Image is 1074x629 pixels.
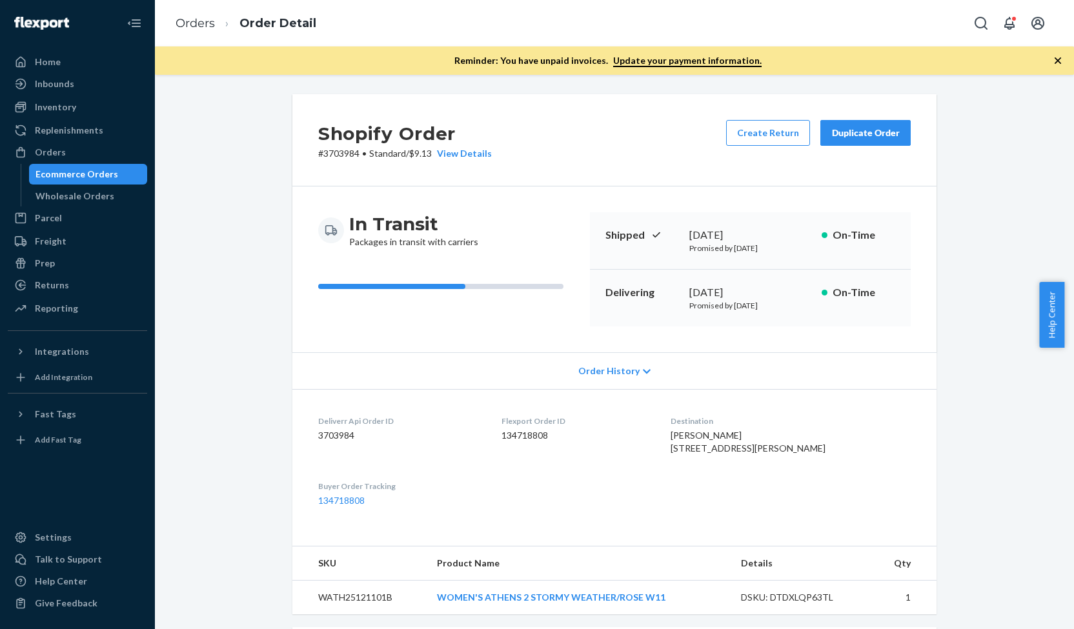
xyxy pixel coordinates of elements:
[318,415,481,426] dt: Deliverr Api Order ID
[35,55,61,68] div: Home
[613,55,762,67] a: Update your payment information.
[35,575,87,588] div: Help Center
[8,549,147,570] button: Talk to Support
[831,126,900,139] div: Duplicate Order
[14,17,69,30] img: Flexport logo
[8,593,147,614] button: Give Feedback
[318,429,481,442] dd: 3703984
[8,208,147,228] a: Parcel
[318,120,492,147] h2: Shopify Order
[35,190,114,203] div: Wholesale Orders
[8,253,147,274] a: Prep
[318,147,492,160] p: # 3703984 / $9.13
[35,302,78,315] div: Reporting
[35,553,102,566] div: Talk to Support
[121,10,147,36] button: Close Navigation
[318,495,365,506] a: 134718808
[176,16,215,30] a: Orders
[8,527,147,548] a: Settings
[35,101,76,114] div: Inventory
[731,546,873,581] th: Details
[35,212,62,225] div: Parcel
[8,404,147,424] button: Fast Tags
[292,581,427,615] td: WATH25121101B
[689,285,811,300] div: [DATE]
[369,148,406,159] span: Standard
[689,300,811,311] p: Promised by [DATE]
[239,16,316,30] a: Order Detail
[8,231,147,252] a: Freight
[820,120,911,146] button: Duplicate Order
[833,228,895,243] p: On-Time
[997,10,1022,36] button: Open notifications
[35,124,103,137] div: Replenishments
[8,52,147,72] a: Home
[349,212,478,248] div: Packages in transit with carriers
[992,590,1061,623] iframe: Opens a widget where you can chat to one of our agents
[35,146,66,159] div: Orders
[872,581,937,615] td: 1
[35,279,69,292] div: Returns
[35,257,55,270] div: Prep
[427,546,730,581] th: Product Name
[8,571,147,592] a: Help Center
[35,372,92,383] div: Add Integration
[35,77,74,90] div: Inbounds
[8,74,147,94] a: Inbounds
[671,430,826,454] span: [PERSON_NAME] [STREET_ADDRESS][PERSON_NAME]
[35,235,66,248] div: Freight
[8,275,147,295] a: Returns
[437,592,665,603] a: WOMEN'S ATHENS 2 STORMY WEATHER/ROSE W11
[8,341,147,362] button: Integrations
[165,5,327,43] ol: breadcrumbs
[741,591,862,604] div: DSKU: DTDXLQP63TL
[872,546,937,581] th: Qty
[968,10,994,36] button: Open Search Box
[35,408,76,421] div: Fast Tags
[318,481,481,492] dt: Buyer Order Tracking
[8,367,147,388] a: Add Integration
[8,298,147,319] a: Reporting
[8,97,147,117] a: Inventory
[578,364,640,377] span: Order History
[35,168,118,181] div: Ecommerce Orders
[1025,10,1051,36] button: Open account menu
[689,243,811,254] p: Promised by [DATE]
[689,228,811,243] div: [DATE]
[833,285,895,300] p: On-Time
[349,212,478,235] h3: In Transit
[671,415,911,426] dt: Destination
[605,285,679,300] p: Delivering
[726,120,810,146] button: Create Return
[502,429,651,442] dd: 134718808
[35,345,89,358] div: Integrations
[35,434,81,445] div: Add Fast Tag
[292,546,427,581] th: SKU
[432,147,492,160] button: View Details
[29,186,148,206] a: Wholesale Orders
[35,597,97,610] div: Give Feedback
[605,228,679,243] p: Shipped
[8,120,147,141] a: Replenishments
[502,415,651,426] dt: Flexport Order ID
[362,148,367,159] span: •
[35,531,72,544] div: Settings
[29,164,148,185] a: Ecommerce Orders
[8,142,147,163] a: Orders
[8,430,147,450] a: Add Fast Tag
[1039,282,1064,348] button: Help Center
[454,54,762,67] p: Reminder: You have unpaid invoices.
